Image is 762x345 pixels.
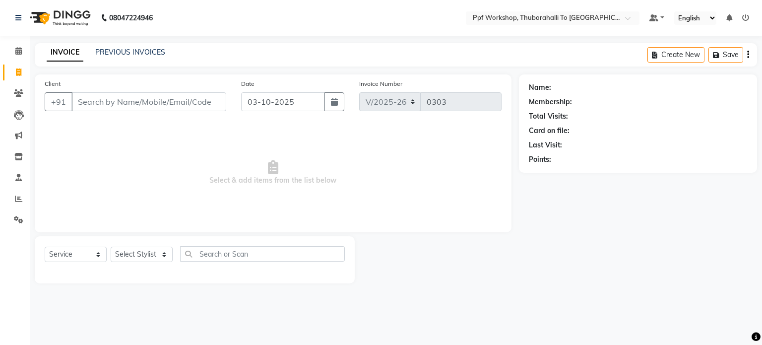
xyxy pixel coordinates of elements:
div: Points: [529,154,551,165]
label: Client [45,79,61,88]
label: Date [241,79,254,88]
div: Name: [529,82,551,93]
b: 08047224946 [109,4,153,32]
a: INVOICE [47,44,83,62]
div: Last Visit: [529,140,562,150]
label: Invoice Number [359,79,402,88]
div: Total Visits: [529,111,568,122]
button: Save [708,47,743,63]
div: Card on file: [529,126,570,136]
a: PREVIOUS INVOICES [95,48,165,57]
input: Search or Scan [180,246,345,262]
span: Select & add items from the list below [45,123,502,222]
button: +91 [45,92,72,111]
div: Membership: [529,97,572,107]
input: Search by Name/Mobile/Email/Code [71,92,226,111]
img: logo [25,4,93,32]
button: Create New [647,47,704,63]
